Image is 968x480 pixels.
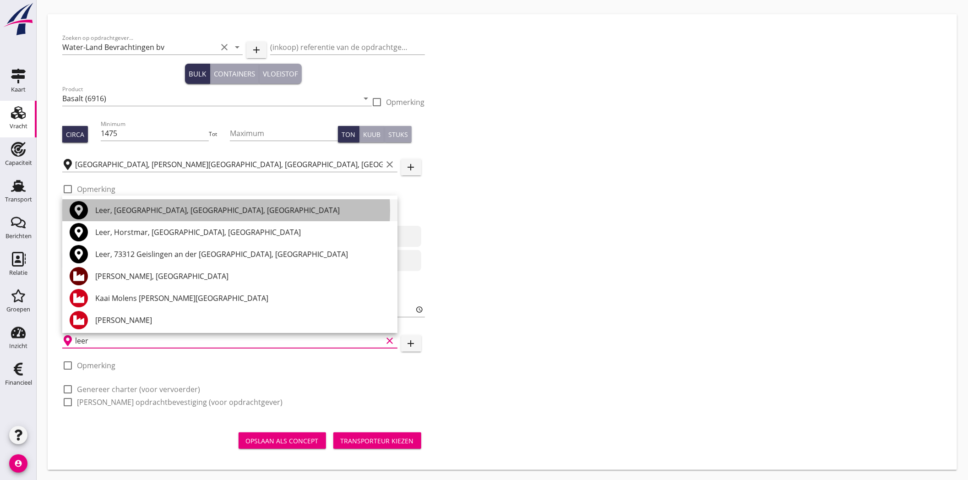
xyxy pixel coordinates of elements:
div: Circa [66,130,84,139]
button: Bulk [185,64,210,84]
input: (inkoop) referentie van de opdrachtgever [270,40,425,55]
label: Opmerking [77,361,115,370]
div: Kaai Molens [PERSON_NAME][GEOGRAPHIC_DATA] [95,293,390,304]
label: Genereer charter (voor vervoerder) [77,385,200,394]
i: clear [385,159,396,170]
i: account_circle [9,454,27,473]
button: Transporteur kiezen [333,432,421,449]
div: Ton [342,130,355,139]
div: Financieel [5,380,32,386]
div: Containers [214,69,255,79]
div: Bulk [189,69,206,79]
div: Transporteur kiezen [341,436,414,446]
div: [PERSON_NAME], [GEOGRAPHIC_DATA] [95,271,390,282]
i: add [251,44,262,55]
input: Zoeken op opdrachtgever... [62,40,217,55]
img: logo-small.a267ee39.svg [2,2,35,36]
i: add [406,338,417,349]
div: Stuks [388,130,408,139]
div: Groepen [6,306,30,312]
div: Kaart [11,87,26,93]
button: Vloeistof [259,64,302,84]
input: Maximum [230,126,338,141]
div: Kuub [363,130,381,139]
input: Minimum [101,126,209,141]
div: Inzicht [9,343,27,349]
button: Opslaan als concept [239,432,326,449]
div: Leer, [GEOGRAPHIC_DATA], [GEOGRAPHIC_DATA], [GEOGRAPHIC_DATA] [95,205,390,216]
button: Ton [338,126,359,142]
div: Vracht [10,123,27,129]
button: Containers [210,64,259,84]
i: arrow_drop_down [232,42,243,53]
i: clear [219,42,230,53]
button: Circa [62,126,88,142]
div: [PERSON_NAME] [95,315,390,326]
button: Kuub [359,126,385,142]
div: Vloeistof [263,69,298,79]
i: add [406,162,417,173]
label: [PERSON_NAME] opdrachtbevestiging (voor opdrachtgever) [77,398,283,407]
div: Opslaan als concept [246,436,319,446]
label: Opmerking [386,98,425,107]
label: Opmerking [77,185,115,194]
i: arrow_drop_down [361,93,372,104]
div: Leer, Horstmar, [GEOGRAPHIC_DATA], [GEOGRAPHIC_DATA] [95,227,390,238]
div: Berichten [5,233,32,239]
div: Relatie [9,270,27,276]
div: Tot [209,130,230,138]
div: Leer, 73312 Geislingen an der [GEOGRAPHIC_DATA], [GEOGRAPHIC_DATA] [95,249,390,260]
input: Laadplaats [75,157,383,172]
div: Transport [5,196,32,202]
input: Losplaats [75,333,383,348]
button: Stuks [385,126,412,142]
div: Capaciteit [5,160,32,166]
input: Product [62,91,359,106]
i: clear [385,335,396,346]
